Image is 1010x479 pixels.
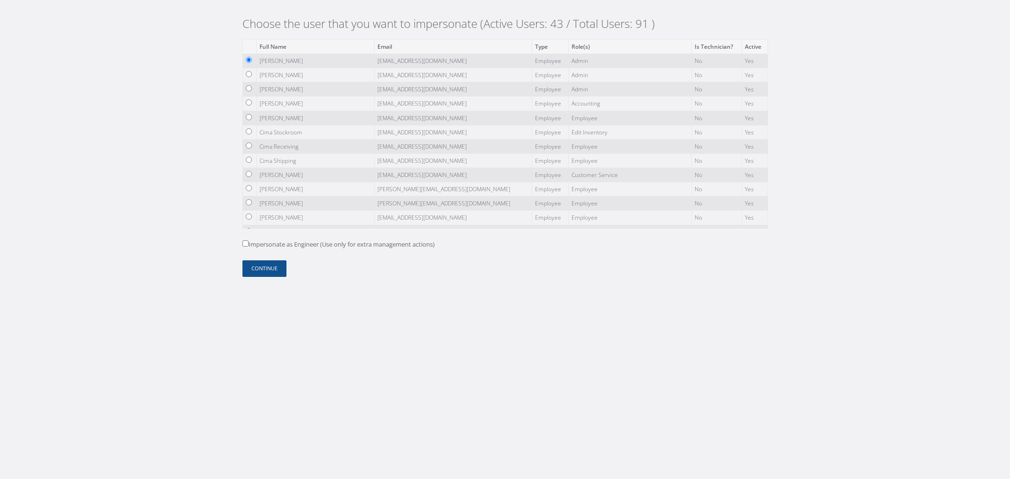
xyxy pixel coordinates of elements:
[374,82,532,97] td: [EMAIL_ADDRESS][DOMAIN_NAME]
[532,111,568,125] td: Employee
[742,97,768,111] td: Yes
[242,240,435,249] label: Impersonate as Engineer (Use only for extra management actions)
[691,111,742,125] td: No
[374,196,532,211] td: [PERSON_NAME][EMAIL_ADDRESS][DOMAIN_NAME]
[568,39,691,53] th: Role(s)
[374,225,532,239] td: [EMAIL_ADDRESS][DOMAIN_NAME]
[532,168,568,182] td: Employee
[742,68,768,82] td: Yes
[742,82,768,97] td: Yes
[742,111,768,125] td: Yes
[568,211,691,225] td: Employee
[256,82,374,97] td: [PERSON_NAME]
[691,196,742,211] td: No
[568,168,691,182] td: Customer Service
[256,53,374,68] td: [PERSON_NAME]
[532,97,568,111] td: Employee
[256,111,374,125] td: [PERSON_NAME]
[256,125,374,139] td: Cima Stockroom
[691,39,742,53] th: Is Technician?
[568,111,691,125] td: Employee
[691,97,742,111] td: No
[256,211,374,225] td: [PERSON_NAME]
[568,139,691,153] td: Employee
[568,225,691,239] td: Employee
[256,153,374,168] td: Cima Shipping
[256,68,374,82] td: [PERSON_NAME]
[374,182,532,196] td: [PERSON_NAME][EMAIL_ADDRESS][DOMAIN_NAME]
[568,182,691,196] td: Employee
[532,53,568,68] td: Employee
[242,260,286,277] button: Continue
[532,39,568,53] th: Type
[568,82,691,97] td: Admin
[691,182,742,196] td: No
[374,97,532,111] td: [EMAIL_ADDRESS][DOMAIN_NAME]
[242,240,249,247] input: Impersonate as Engineer (Use only for extra management actions)
[742,196,768,211] td: Yes
[568,68,691,82] td: Admin
[742,182,768,196] td: Yes
[691,225,742,239] td: No
[374,39,532,53] th: Email
[374,111,532,125] td: [EMAIL_ADDRESS][DOMAIN_NAME]
[691,125,742,139] td: No
[532,225,568,239] td: Employee
[374,53,532,68] td: [EMAIL_ADDRESS][DOMAIN_NAME]
[691,168,742,182] td: No
[532,125,568,139] td: Employee
[532,182,568,196] td: Employee
[742,153,768,168] td: Yes
[256,182,374,196] td: [PERSON_NAME]
[742,225,768,239] td: Yes
[532,139,568,153] td: Employee
[568,153,691,168] td: Employee
[374,68,532,82] td: [EMAIL_ADDRESS][DOMAIN_NAME]
[568,125,691,139] td: Edit Inventory
[568,196,691,211] td: Employee
[532,82,568,97] td: Employee
[742,39,768,53] th: Active
[691,53,742,68] td: No
[691,211,742,225] td: No
[742,125,768,139] td: Yes
[242,17,768,31] h2: Choose the user that you want to impersonate (Active Users: 43 / Total Users: 91 )
[742,168,768,182] td: Yes
[742,53,768,68] td: Yes
[532,211,568,225] td: Employee
[256,97,374,111] td: [PERSON_NAME]
[374,211,532,225] td: [EMAIL_ADDRESS][DOMAIN_NAME]
[691,68,742,82] td: No
[568,97,691,111] td: Accounting
[374,168,532,182] td: [EMAIL_ADDRESS][DOMAIN_NAME]
[256,139,374,153] td: Cima Receiving
[256,168,374,182] td: [PERSON_NAME]
[256,196,374,211] td: [PERSON_NAME]
[691,153,742,168] td: No
[691,139,742,153] td: No
[742,139,768,153] td: Yes
[568,53,691,68] td: Admin
[691,82,742,97] td: No
[374,125,532,139] td: [EMAIL_ADDRESS][DOMAIN_NAME]
[532,153,568,168] td: Employee
[374,153,532,168] td: [EMAIL_ADDRESS][DOMAIN_NAME]
[742,211,768,225] td: Yes
[256,225,374,239] td: Arianna De La Paz
[532,68,568,82] td: Employee
[256,39,374,53] th: Full Name
[374,139,532,153] td: [EMAIL_ADDRESS][DOMAIN_NAME]
[532,196,568,211] td: Employee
